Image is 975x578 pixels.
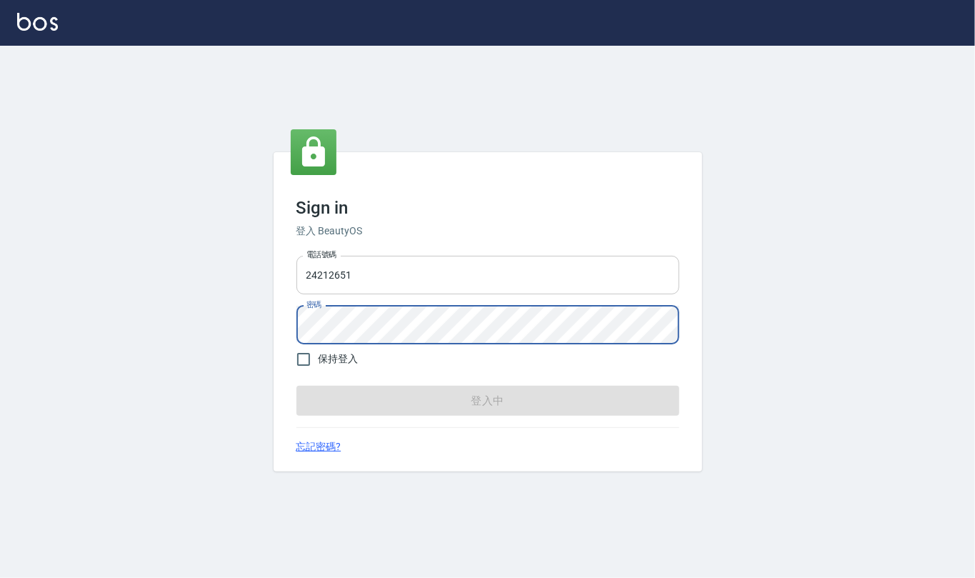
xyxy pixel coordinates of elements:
label: 密碼 [306,299,321,310]
label: 電話號碼 [306,249,336,260]
h3: Sign in [296,198,679,218]
img: Logo [17,13,58,31]
h6: 登入 BeautyOS [296,224,679,239]
a: 忘記密碼? [296,439,341,454]
span: 保持登入 [319,352,359,367]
